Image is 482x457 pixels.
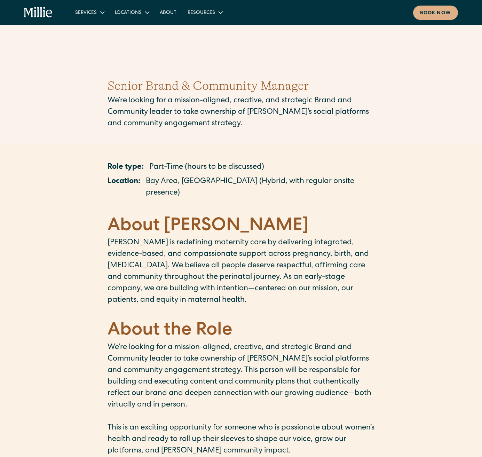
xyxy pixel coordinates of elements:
p: ‍ [108,411,375,423]
div: Locations [115,9,142,17]
div: Book now [420,10,451,17]
div: Resources [182,7,228,18]
div: Locations [109,7,154,18]
div: Resources [188,9,215,17]
div: Services [75,9,97,17]
h1: Senior Brand & Community Manager [108,77,375,95]
p: [PERSON_NAME] is redefining maternity care by delivering integrated, evidence-based, and compassi... [108,237,375,306]
p: ‍ [108,306,375,318]
strong: About [PERSON_NAME] [108,218,309,236]
p: This is an exciting opportunity for someone who is passionate about women’s health and ready to r... [108,423,375,457]
p: Role type: [108,162,144,173]
div: Services [70,7,109,18]
p: Location: [108,176,140,199]
a: home [24,7,53,18]
p: ‍ [108,202,375,213]
p: We’re looking for a mission-aligned, creative, and strategic Brand and Community leader to take o... [108,95,375,130]
a: About [154,7,182,18]
p: Part-Time (hours to be discussed) [149,162,264,173]
p: We’re looking for a mission-aligned, creative, and strategic Brand and Community leader to take o... [108,342,375,411]
strong: About the Role [108,322,232,340]
a: Book now [413,6,458,20]
p: Bay Area, [GEOGRAPHIC_DATA] (Hybrid, with regular onsite presence) [146,176,375,199]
